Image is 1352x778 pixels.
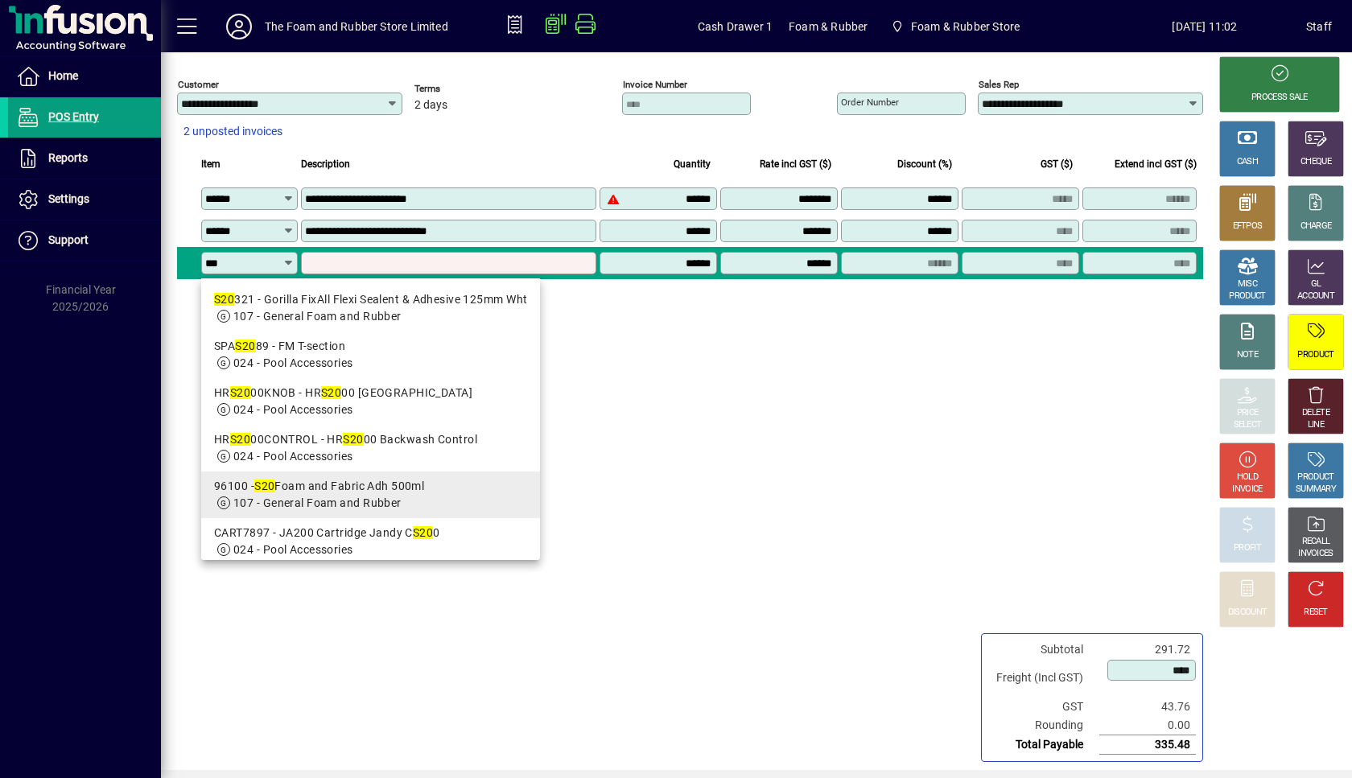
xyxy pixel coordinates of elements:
div: EFTPOS [1233,220,1263,233]
div: PRODUCT [1229,290,1265,303]
span: 024 - Pool Accessories [233,403,353,416]
div: 96100 - Foam and Fabric Adh 500ml [214,478,527,495]
td: GST [988,698,1099,716]
div: CHEQUE [1300,156,1331,168]
mat-option: S20321 - Gorilla FixAll Flexi Sealent & Adhesive 125mm Wht [201,285,540,331]
span: Extend incl GST ($) [1115,155,1197,173]
a: Settings [8,179,161,220]
span: [DATE] 11:02 [1103,14,1306,39]
div: DELETE [1302,407,1329,419]
span: Rate incl GST ($) [760,155,831,173]
td: 0.00 [1099,716,1196,735]
span: 2 days [414,99,447,112]
mat-option: SPAS2089 - FM T-section [201,331,540,378]
div: Staff [1306,14,1332,39]
div: HR 00KNOB - HR 00 [GEOGRAPHIC_DATA] [214,385,527,401]
mat-label: Customer [178,79,219,90]
div: PRODUCT [1297,471,1333,484]
div: CHARGE [1300,220,1332,233]
span: 024 - Pool Accessories [233,356,353,369]
em: S20 [343,433,363,446]
div: GL [1311,278,1321,290]
mat-label: Invoice number [623,79,687,90]
span: Description [301,155,350,173]
span: 024 - Pool Accessories [233,450,353,463]
div: ACCOUNT [1297,290,1334,303]
button: 2 unposted invoices [177,117,289,146]
div: CASH [1237,156,1258,168]
div: PROFIT [1234,542,1261,554]
span: Foam & Rubber [789,14,868,39]
td: 335.48 [1099,735,1196,755]
em: S20 [254,480,274,492]
mat-option: CART7897 - JA200 Cartridge Jandy CS200 [201,518,540,565]
div: SPA 89 - FM T-section [214,338,527,355]
td: Total Payable [988,735,1099,755]
div: DISCOUNT [1228,607,1267,619]
div: 321 - Gorilla FixAll Flexi Sealent & Adhesive 125mm Wht [214,291,527,308]
a: Reports [8,138,161,179]
em: S20 [230,433,250,446]
div: INVOICES [1298,548,1333,560]
span: Terms [414,84,511,94]
mat-option: HRS2000CONTROL - HRS2000 Backwash Control [201,425,540,471]
div: LINE [1308,419,1324,431]
span: Item [201,155,221,173]
button: Profile [213,12,265,41]
em: S20 [230,386,250,399]
mat-option: 96100 - S20 Foam and Fabric Adh 500ml [201,471,540,518]
em: S20 [235,340,255,352]
span: 2 unposted invoices [183,123,282,140]
td: 291.72 [1099,640,1196,659]
div: PRODUCT [1297,349,1333,361]
div: HR 00CONTROL - HR 00 Backwash Control [214,431,527,448]
span: Home [48,69,78,82]
td: 43.76 [1099,698,1196,716]
div: INVOICE [1232,484,1262,496]
em: S20 [413,526,433,539]
span: Foam & Rubber Store [911,14,1020,39]
div: PROCESS SALE [1251,92,1308,104]
div: SELECT [1234,419,1262,431]
span: Settings [48,192,89,205]
span: Cash Drawer 1 [698,14,773,39]
td: Freight (Incl GST) [988,659,1099,698]
span: POS Entry [48,110,99,123]
div: RECALL [1302,536,1330,548]
span: Foam & Rubber Store [884,12,1026,41]
div: CART7897 - JA200 Cartridge Jandy C 0 [214,525,527,541]
div: RESET [1304,607,1328,619]
a: Home [8,56,161,97]
a: Support [8,220,161,261]
span: Quantity [674,155,711,173]
mat-label: Sales rep [979,79,1019,90]
em: S20 [321,386,341,399]
span: GST ($) [1041,155,1073,173]
em: S20 [214,293,234,306]
span: 024 - Pool Accessories [233,543,353,556]
div: HOLD [1237,471,1258,484]
td: Subtotal [988,640,1099,659]
div: PRICE [1237,407,1259,419]
span: 107 - General Foam and Rubber [233,310,402,323]
td: Rounding [988,716,1099,735]
div: MISC [1238,278,1257,290]
span: Discount (%) [897,155,952,173]
mat-option: HRS2000KNOB - HRS2000 Centre Knob [201,378,540,425]
span: 107 - General Foam and Rubber [233,496,402,509]
div: The Foam and Rubber Store Limited [265,14,448,39]
span: Support [48,233,89,246]
span: Reports [48,151,88,164]
div: NOTE [1237,349,1258,361]
mat-label: Order number [841,97,899,108]
div: SUMMARY [1296,484,1336,496]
